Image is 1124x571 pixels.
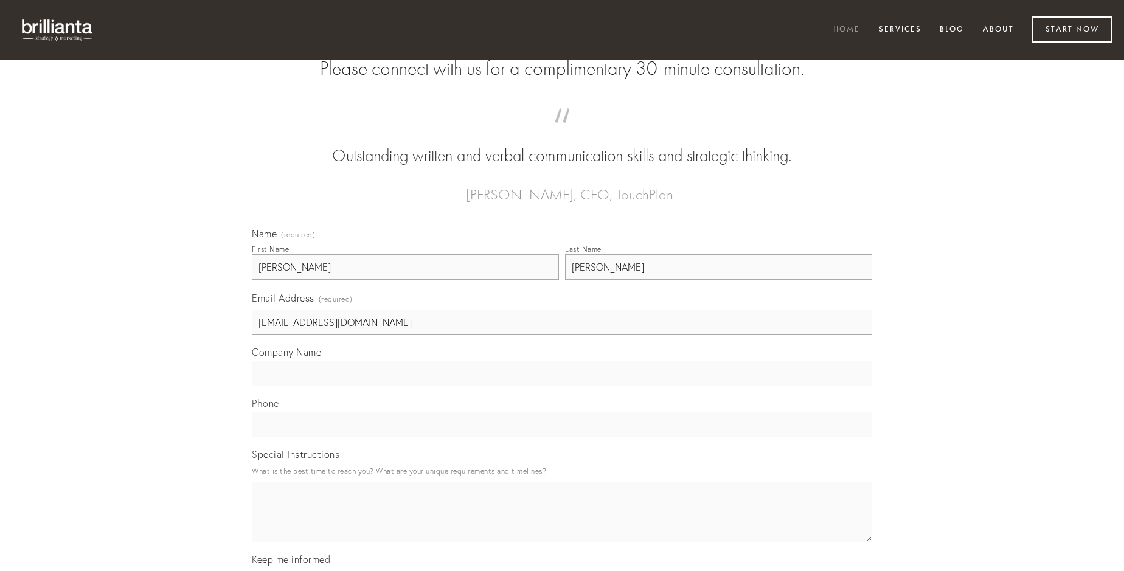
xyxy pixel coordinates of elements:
[252,244,289,254] div: First Name
[319,291,353,307] span: (required)
[871,20,929,40] a: Services
[252,448,339,460] span: Special Instructions
[252,553,330,566] span: Keep me informed
[932,20,972,40] a: Blog
[271,120,853,168] blockquote: Outstanding written and verbal communication skills and strategic thinking.
[825,20,868,40] a: Home
[975,20,1022,40] a: About
[252,397,279,409] span: Phone
[281,231,315,238] span: (required)
[271,120,853,144] span: “
[565,244,602,254] div: Last Name
[252,346,321,358] span: Company Name
[252,227,277,240] span: Name
[271,168,853,207] figcaption: — [PERSON_NAME], CEO, TouchPlan
[252,292,314,304] span: Email Address
[252,463,872,479] p: What is the best time to reach you? What are your unique requirements and timelines?
[252,57,872,80] h2: Please connect with us for a complimentary 30-minute consultation.
[1032,16,1112,43] a: Start Now
[12,12,103,47] img: brillianta - research, strategy, marketing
